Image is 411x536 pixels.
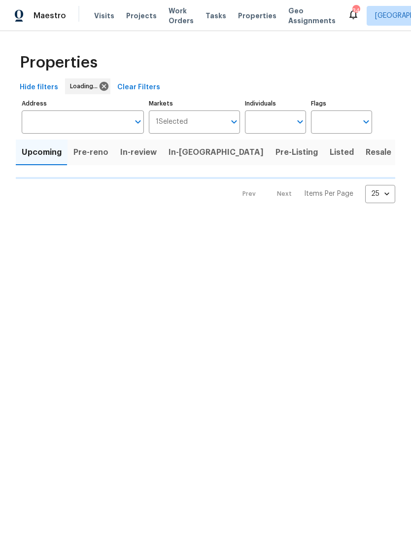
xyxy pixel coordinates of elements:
[227,115,241,129] button: Open
[117,81,160,94] span: Clear Filters
[73,145,108,159] span: Pre-reno
[233,185,395,203] nav: Pagination Navigation
[245,101,306,107] label: Individuals
[70,81,102,91] span: Loading...
[20,58,98,68] span: Properties
[304,189,353,199] p: Items Per Page
[94,11,114,21] span: Visits
[169,6,194,26] span: Work Orders
[359,115,373,129] button: Open
[288,6,336,26] span: Geo Assignments
[293,115,307,129] button: Open
[65,78,110,94] div: Loading...
[120,145,157,159] span: In-review
[20,81,58,94] span: Hide filters
[366,145,391,159] span: Resale
[311,101,372,107] label: Flags
[16,78,62,97] button: Hide filters
[113,78,164,97] button: Clear Filters
[169,145,264,159] span: In-[GEOGRAPHIC_DATA]
[156,118,188,126] span: 1 Selected
[238,11,276,21] span: Properties
[330,145,354,159] span: Listed
[126,11,157,21] span: Projects
[205,12,226,19] span: Tasks
[22,145,62,159] span: Upcoming
[131,115,145,129] button: Open
[365,181,395,207] div: 25
[352,6,359,16] div: 34
[34,11,66,21] span: Maestro
[149,101,240,107] label: Markets
[22,101,144,107] label: Address
[275,145,318,159] span: Pre-Listing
